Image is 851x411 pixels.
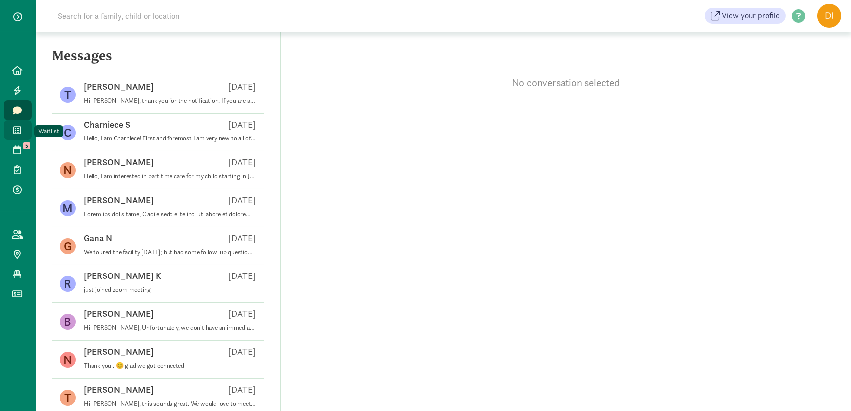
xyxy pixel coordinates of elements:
[229,232,256,244] p: [DATE]
[84,156,154,168] p: [PERSON_NAME]
[229,346,256,358] p: [DATE]
[23,142,30,149] span: 5
[801,363,851,411] iframe: Chat Widget
[84,384,154,396] p: [PERSON_NAME]
[84,346,154,358] p: [PERSON_NAME]
[84,119,130,131] p: Charniece S
[4,140,32,160] a: 5
[60,87,76,103] figure: T
[84,135,256,142] p: Hello, I am Charniece! First and foremost I am very new to all of this so I’m not as well versed....
[60,314,76,330] figure: B
[84,308,154,320] p: [PERSON_NAME]
[84,324,256,332] p: Hi [PERSON_NAME], Unfortunately, we don't have an immediate opening for that age group, but we do...
[229,308,256,320] p: [DATE]
[60,276,76,292] figure: R
[84,248,256,256] p: We toured the facility [DATE]; but had some follow-up questions. We hope someone can answer the q...
[229,194,256,206] p: [DATE]
[84,400,256,408] p: Hi [PERSON_NAME], this sounds great. We would love to meet [PERSON_NAME], so we are happy to have...
[84,194,154,206] p: [PERSON_NAME]
[38,126,59,136] div: Waitlist
[60,352,76,368] figure: N
[84,362,256,370] p: Thank you . 😊 glad we got connected
[60,200,76,216] figure: M
[229,156,256,168] p: [DATE]
[84,210,256,218] p: Lorem ips dol sitame, C adi'e sedd ei te inci ut labore et dolorem aliquae adminimv quisnost. Ex ...
[722,10,780,22] span: View your profile
[84,97,256,105] p: Hi [PERSON_NAME], thank you for the notification. If you are able to share your availability of d...
[229,270,256,282] p: [DATE]
[84,232,112,244] p: Gana N
[60,390,76,406] figure: T
[229,119,256,131] p: [DATE]
[84,172,256,180] p: Hello, I am interested in part time care for my child starting in January. Is this something you ...
[36,48,280,72] h5: Messages
[84,286,256,294] p: just joined zoom meeting
[60,162,76,178] figure: N
[84,270,161,282] p: [PERSON_NAME] K
[229,384,256,396] p: [DATE]
[229,81,256,93] p: [DATE]
[60,125,76,140] figure: C
[52,6,332,26] input: Search for a family, child or location
[84,81,154,93] p: [PERSON_NAME]
[60,238,76,254] figure: G
[705,8,786,24] a: View your profile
